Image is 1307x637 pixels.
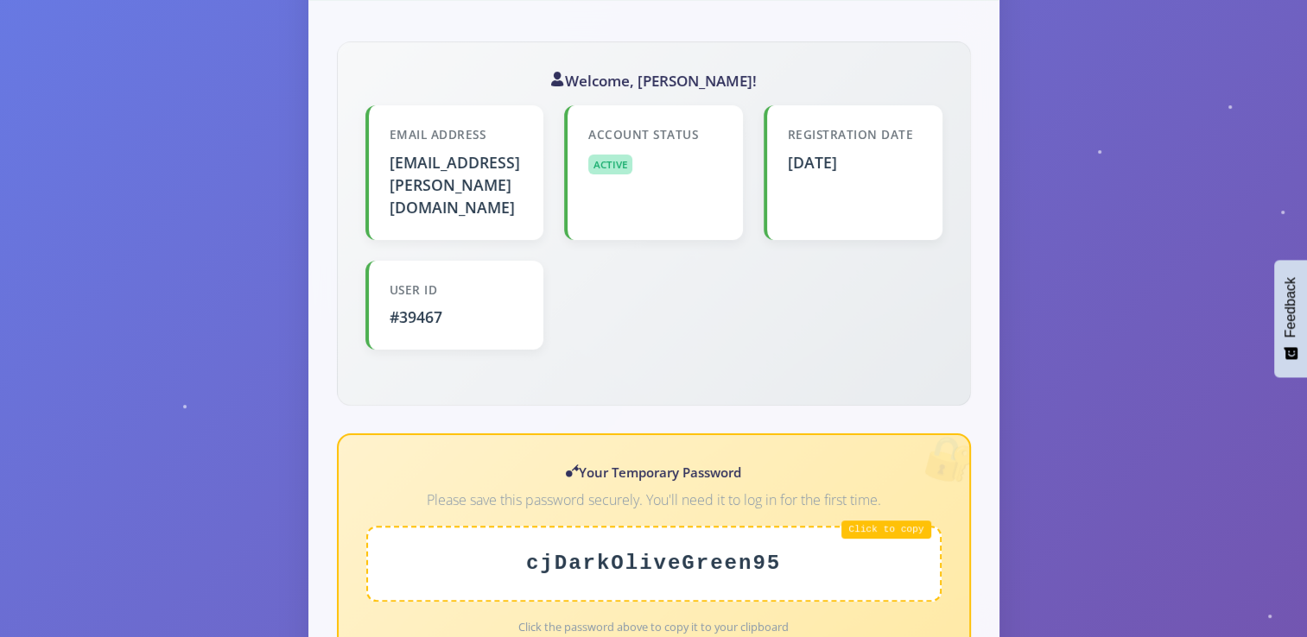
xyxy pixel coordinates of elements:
[588,126,722,143] div: Account Status
[1274,260,1307,377] button: Feedback - Show survey
[588,155,632,174] span: Active
[365,70,942,92] h3: Welcome, [PERSON_NAME]!
[788,126,922,143] div: Registration Date
[366,463,942,482] h4: Your Temporary Password
[788,151,922,173] div: [DATE]
[366,526,942,602] div: cjDarkOliveGreen95
[390,126,523,143] div: Email Address
[1283,277,1298,337] span: Feedback
[390,281,523,299] div: User ID
[518,619,789,634] small: Click the password above to copy it to your clipboard
[390,151,523,219] div: [EMAIL_ADDRESS][PERSON_NAME][DOMAIN_NAME]
[366,489,942,512] p: Please save this password securely. You'll need it to log in for the first time.
[390,306,523,328] div: #39467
